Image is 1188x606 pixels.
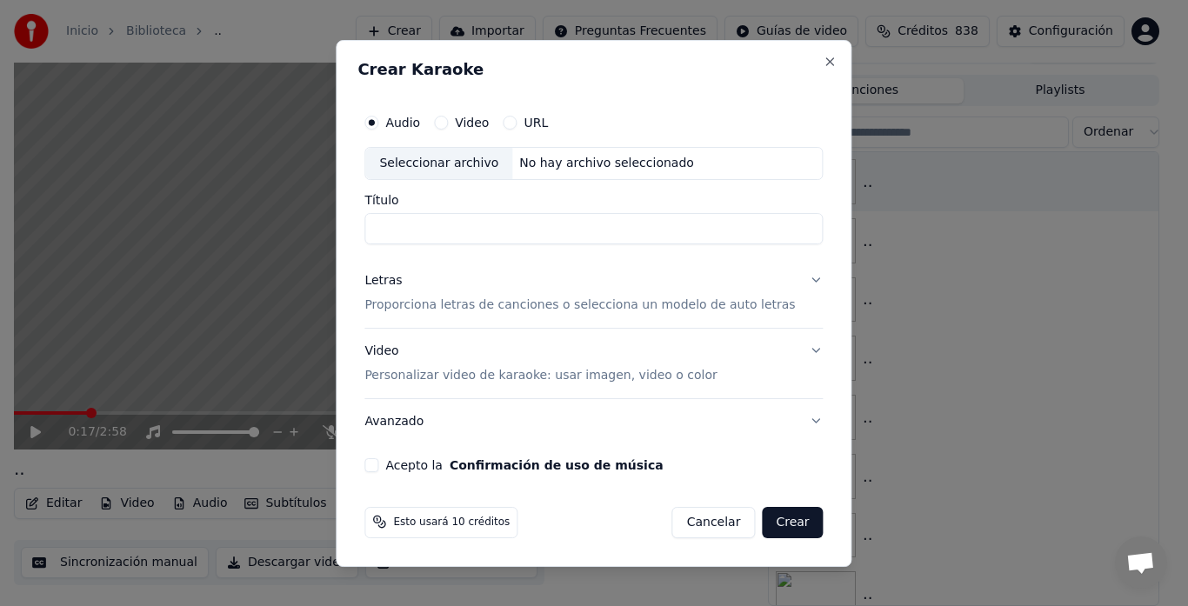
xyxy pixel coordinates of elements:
label: Video [455,117,489,129]
label: Acepto la [385,458,663,470]
button: Crear [762,506,823,537]
button: Cancelar [672,506,756,537]
button: Acepto la [450,458,664,470]
p: Personalizar video de karaoke: usar imagen, video o color [364,366,717,383]
button: Avanzado [364,398,823,443]
h2: Crear Karaoke [357,62,830,77]
span: Esto usará 10 créditos [393,515,510,529]
div: Letras [364,272,402,290]
button: VideoPersonalizar video de karaoke: usar imagen, video o color [364,329,823,398]
p: Proporciona letras de canciones o selecciona un modelo de auto letras [364,296,795,314]
label: Título [364,194,823,206]
div: Seleccionar archivo [365,148,512,179]
label: URL [524,117,548,129]
button: LetrasProporciona letras de canciones o selecciona un modelo de auto letras [364,258,823,328]
label: Audio [385,117,420,129]
div: Video [364,343,717,384]
div: No hay archivo seleccionado [512,155,701,172]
